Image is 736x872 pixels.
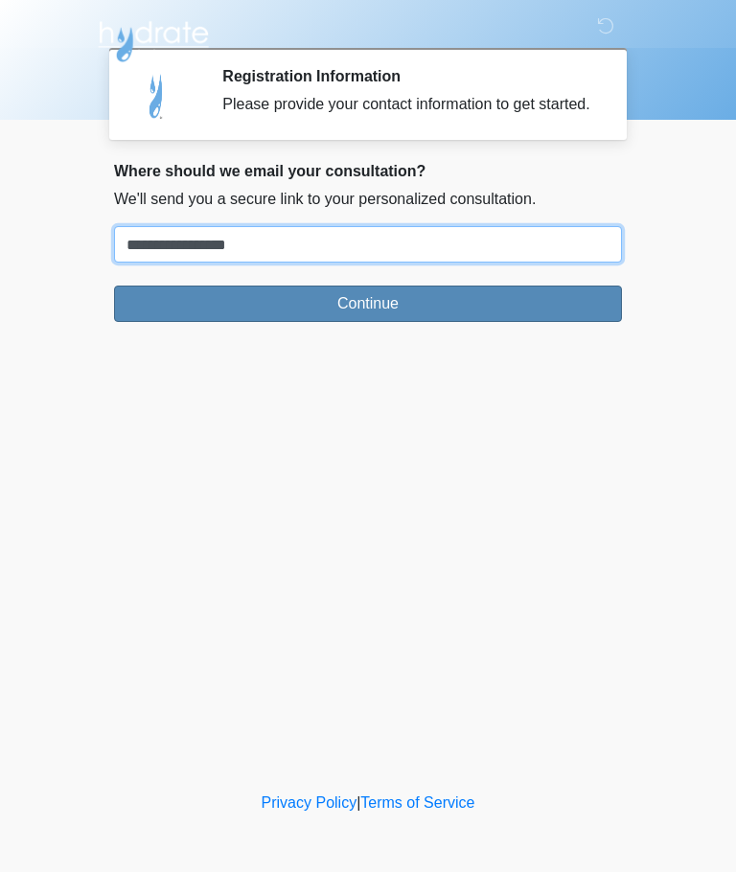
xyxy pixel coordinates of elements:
a: Privacy Policy [262,794,357,811]
p: We'll send you a secure link to your personalized consultation. [114,188,622,211]
div: Please provide your contact information to get started. [222,93,593,116]
button: Continue [114,286,622,322]
img: Hydrate IV Bar - Arcadia Logo [95,14,212,63]
h2: Where should we email your consultation? [114,162,622,180]
a: Terms of Service [360,794,474,811]
img: Agent Avatar [128,67,186,125]
a: | [356,794,360,811]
